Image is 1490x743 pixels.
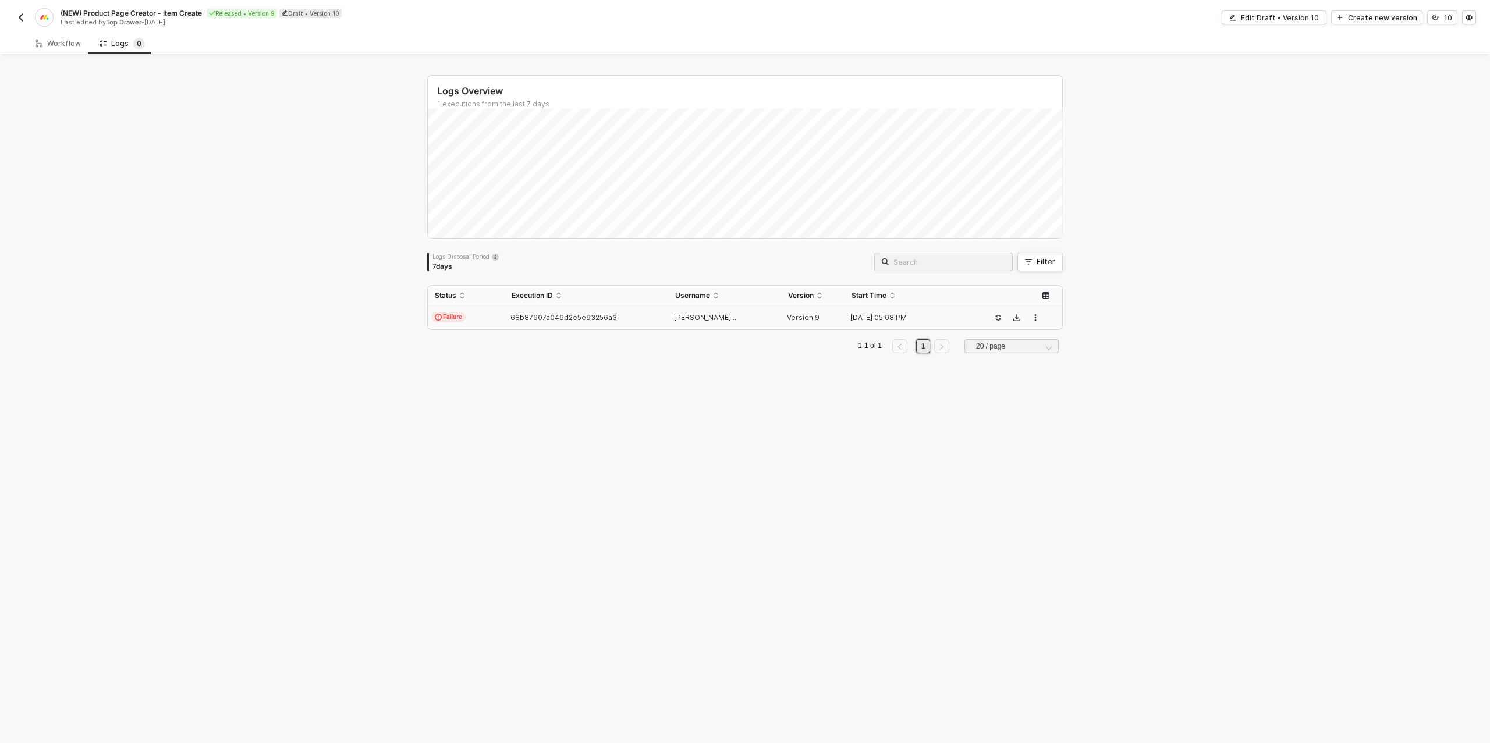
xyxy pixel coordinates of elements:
[1017,253,1063,271] button: Filter
[61,8,202,18] span: (NEW) Product Page Creator - Item Create
[896,343,903,350] span: left
[1466,14,1473,21] span: icon-settings
[976,337,1052,355] span: 20 / page
[781,286,845,306] th: Version
[512,291,553,300] span: Execution ID
[1348,13,1417,23] div: Create new version
[428,286,505,306] th: Status
[668,286,782,306] th: Username
[845,313,971,322] div: [DATE] 05:08 PM
[893,255,1005,268] input: Search
[1331,10,1422,24] button: Create new version
[1037,257,1055,266] div: Filter
[106,18,141,26] span: Top Drawer
[510,313,617,322] span: 68b87607a046d2e5e93256a3
[437,85,1062,97] div: Logs Overview
[437,99,1062,109] div: 1 executions from the last 7 days
[788,291,814,300] span: Version
[892,339,907,353] button: left
[674,313,736,322] span: [PERSON_NAME]...
[964,339,1059,358] div: Page Size
[845,286,981,306] th: Start Time
[435,291,456,300] span: Status
[1229,14,1236,21] span: icon-edit
[1222,10,1326,24] button: Edit Draft • Version 10
[39,12,49,23] img: integration-icon
[133,38,145,49] sup: 0
[918,340,929,353] a: 1
[787,313,819,322] span: Version 9
[505,286,668,306] th: Execution ID
[856,339,884,353] li: 1-1 of 1
[1042,292,1049,299] span: icon-table
[891,339,909,353] li: Previous Page
[1336,14,1343,21] span: icon-play
[1013,314,1020,321] span: icon-download
[431,312,466,322] span: Failure
[1241,13,1319,23] div: Edit Draft • Version 10
[852,291,886,300] span: Start Time
[14,10,28,24] button: back
[932,339,951,353] li: Next Page
[938,343,945,350] span: right
[207,9,277,18] div: Released • Version 9
[432,262,499,271] div: 7 days
[36,39,81,48] div: Workflow
[1432,14,1439,21] span: icon-versioning
[971,340,1052,353] input: Page Size
[934,339,949,353] button: right
[1427,10,1457,24] button: 10
[1444,13,1452,23] div: 10
[916,339,930,353] li: 1
[435,314,442,321] span: icon-exclamation
[675,291,710,300] span: Username
[995,314,1002,321] span: icon-success-page
[279,9,342,18] div: Draft • Version 10
[61,18,744,27] div: Last edited by - [DATE]
[432,253,499,261] div: Logs Disposal Period
[282,10,288,16] span: icon-edit
[100,38,145,49] div: Logs
[16,13,26,22] img: back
